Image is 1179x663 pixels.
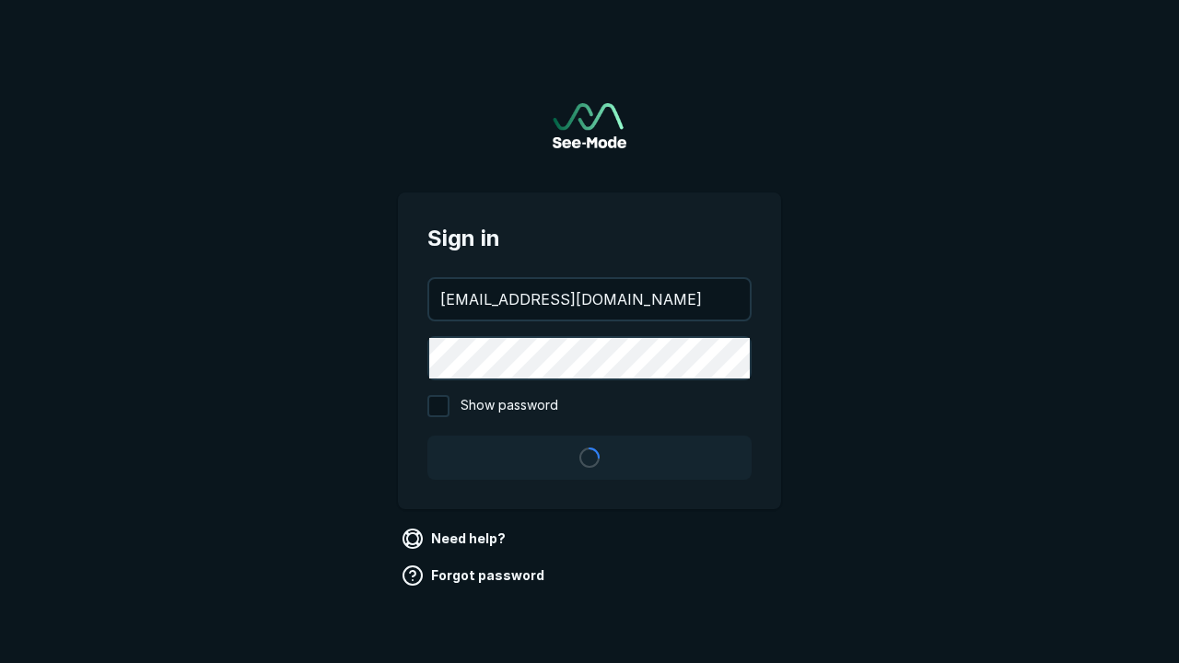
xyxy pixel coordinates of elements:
a: Need help? [398,524,513,553]
a: Go to sign in [553,103,626,148]
a: Forgot password [398,561,552,590]
span: Show password [461,395,558,417]
img: See-Mode Logo [553,103,626,148]
span: Sign in [427,222,752,255]
input: your@email.com [429,279,750,320]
